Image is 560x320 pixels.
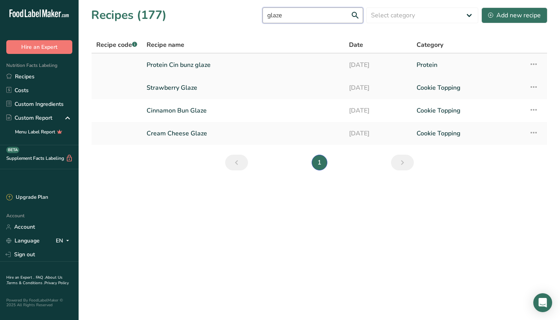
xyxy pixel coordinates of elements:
a: Hire an Expert . [6,275,34,280]
a: [DATE] [349,102,407,119]
a: [DATE] [349,125,407,142]
a: Privacy Policy [44,280,69,286]
div: Upgrade Plan [6,194,48,202]
button: Hire an Expert [6,40,72,54]
a: Next page [391,155,414,170]
div: Powered By FoodLabelMaker © 2025 All Rights Reserved [6,298,72,307]
span: Recipe code [96,41,137,49]
a: Previous page [225,155,248,170]
a: Cinnamon Bun Glaze [147,102,340,119]
a: Terms & Conditions . [7,280,44,286]
a: Strawberry Glaze [147,80,340,96]
a: Cookie Topping [417,125,520,142]
div: EN [56,236,72,246]
button: Add new recipe [481,7,547,23]
span: Category [417,40,443,50]
a: Protein [417,57,520,73]
div: BETA [6,147,19,153]
span: Recipe name [147,40,184,50]
a: [DATE] [349,80,407,96]
a: [DATE] [349,57,407,73]
a: Cookie Topping [417,80,520,96]
div: Open Intercom Messenger [533,293,552,312]
a: Language [6,234,40,248]
span: Date [349,40,363,50]
a: About Us . [6,275,62,286]
div: Custom Report [6,114,52,122]
input: Search for recipe [263,7,363,23]
a: Cookie Topping [417,102,520,119]
a: Protein Cin bunz glaze [147,57,340,73]
a: Cream Cheese Glaze [147,125,340,142]
h1: Recipes (177) [91,6,167,24]
a: FAQ . [36,275,45,280]
div: Add new recipe [488,11,541,20]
